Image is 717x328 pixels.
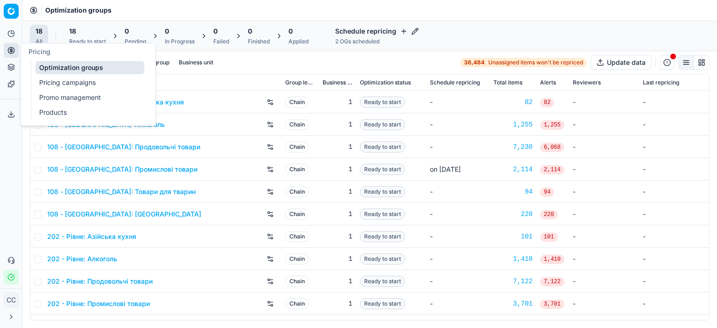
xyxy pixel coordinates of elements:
td: - [639,225,709,248]
div: 1 [323,299,352,308]
span: Chain [285,186,309,197]
span: Ready to start [360,164,405,175]
td: - [639,136,709,158]
span: 82 [540,98,554,107]
span: 220 [540,210,558,219]
a: 1,410 [493,254,533,264]
nav: breadcrumb [45,6,112,15]
span: Chain [285,164,309,175]
a: 108 - [GEOGRAPHIC_DATA]: Промислові товари [47,165,197,174]
span: Chain [285,97,309,108]
span: 101 [540,232,558,242]
a: 7,230 [493,142,533,152]
span: Pricing [28,48,50,56]
a: Promo management [35,91,144,104]
td: - [426,248,490,270]
span: Ready to start [360,209,405,220]
div: Finished [248,38,270,45]
span: 3,701 [540,300,564,309]
span: Chain [285,209,309,220]
a: 202 - Рівне: Азійська кухня [47,232,136,241]
span: Ready to start [360,119,405,130]
td: - [569,181,639,203]
span: Alerts [540,79,556,86]
div: 2 OGs scheduled [335,38,419,45]
td: - [639,91,709,113]
td: - [569,158,639,181]
span: Chain [285,141,309,153]
span: 0 [165,27,169,36]
div: 1 [323,142,352,152]
span: 0 [288,27,293,36]
td: - [426,113,490,136]
span: Ready to start [360,186,405,197]
div: 1 [323,209,352,219]
span: Business unit [323,79,352,86]
a: Pricing campaigns [35,76,144,89]
a: 7,122 [493,277,533,286]
span: Reviewers [573,79,601,86]
a: 1,255 [493,120,533,129]
span: 1,255 [540,120,564,130]
div: 2,114 [493,165,533,174]
a: Optimization groups [35,61,144,74]
button: Update data [590,55,652,70]
span: 6,068 [540,143,564,152]
a: 101 [493,232,533,241]
a: 36,484Unassigned items won't be repriced [460,58,587,67]
td: - [426,203,490,225]
td: - [639,113,709,136]
button: СС [4,293,19,307]
div: Failed [213,38,229,45]
span: 0 [213,27,218,36]
div: All [35,38,42,45]
span: 94 [540,188,554,197]
td: - [426,91,490,113]
span: Ready to start [360,298,405,309]
div: 1 [323,187,352,196]
span: 0 [248,27,252,36]
td: - [569,91,639,113]
td: - [569,270,639,293]
td: - [639,203,709,225]
span: Ready to start [360,141,405,153]
div: In Progress [165,38,195,45]
a: 108 - [GEOGRAPHIC_DATA]: Товари для тварин [47,187,196,196]
span: 18 [69,27,76,36]
td: - [426,270,490,293]
td: - [569,136,639,158]
td: - [569,113,639,136]
div: 1 [323,98,352,107]
span: Total items [493,79,522,86]
span: Chain [285,253,309,265]
div: Applied [288,38,309,45]
td: - [569,293,639,315]
td: - [569,225,639,248]
span: 7,122 [540,277,564,286]
strong: 36,484 [464,59,485,66]
h4: Schedule repricing [335,27,419,36]
td: - [639,181,709,203]
a: 202 - Рівне: Продовольчі товари [47,277,153,286]
span: 1,410 [540,255,564,264]
span: Ready to start [360,253,405,265]
td: - [426,293,490,315]
td: - [639,293,709,315]
div: Pending [125,38,146,45]
span: СС [4,293,18,307]
td: - [639,158,709,181]
td: - [639,248,709,270]
a: 94 [493,187,533,196]
div: 1 [323,254,352,264]
div: 1 [323,120,352,129]
a: 108 - [GEOGRAPHIC_DATA]: Продовольчі товари [47,142,200,152]
a: 220 [493,209,533,219]
div: 1 [323,232,352,241]
td: - [426,136,490,158]
span: Chain [285,276,309,287]
span: Chain [285,231,309,242]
